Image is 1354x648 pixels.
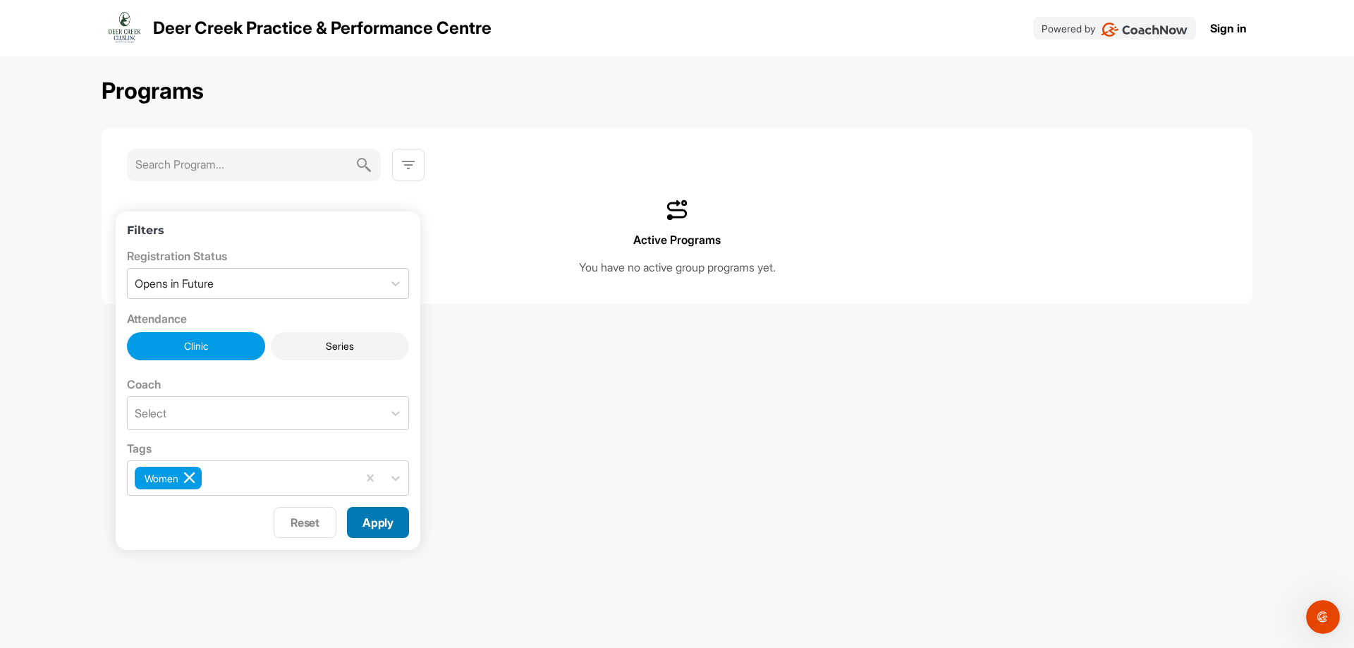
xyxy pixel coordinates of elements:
p: Powered by [1042,21,1095,36]
h2: Programs [102,78,204,105]
button: Reset [274,507,336,538]
img: svg+xml;base64,PHN2ZyB3aWR0aD0iMzQiIGhlaWdodD0iMzQiIHZpZXdCb3g9IjAgMCAzNCAzNCIgZmlsbD0ibm9uZSIgeG... [666,200,688,221]
span: Attendance [127,312,187,326]
iframe: Intercom live chat [1306,600,1340,634]
span: Registration Status [127,249,227,264]
img: svg+xml;base64,PHN2ZyB3aWR0aD0iMjQiIGhlaWdodD0iMjQiIHZpZXdCb3g9IjAgMCAyNCAyNCIgZmlsbD0ibm9uZSIgeG... [400,157,417,173]
p: You have no active group programs yet. [579,259,776,276]
span: Reset [291,515,319,530]
input: Search Program... [135,149,355,180]
span: Tags [127,441,152,456]
button: Clinic [127,332,265,360]
h3: Filters [127,212,409,249]
span: Coach [127,377,161,392]
img: CoachNow [1101,23,1188,37]
button: Series [271,332,409,360]
div: Opens in Future [135,275,214,292]
button: Apply [347,507,409,538]
p: Active Programs [633,231,721,248]
div: Select [135,405,166,422]
p: Deer Creek Practice & Performance Centre [153,16,492,41]
img: svg+xml;base64,PHN2ZyB3aWR0aD0iMjQiIGhlaWdodD0iMjQiIHZpZXdCb3g9IjAgMCAyNCAyNCIgZmlsbD0ibm9uZSIgeG... [355,149,372,181]
a: Sign in [1210,20,1247,37]
span: Apply [362,515,394,530]
div: Women [140,471,184,486]
img: logo [108,11,142,45]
